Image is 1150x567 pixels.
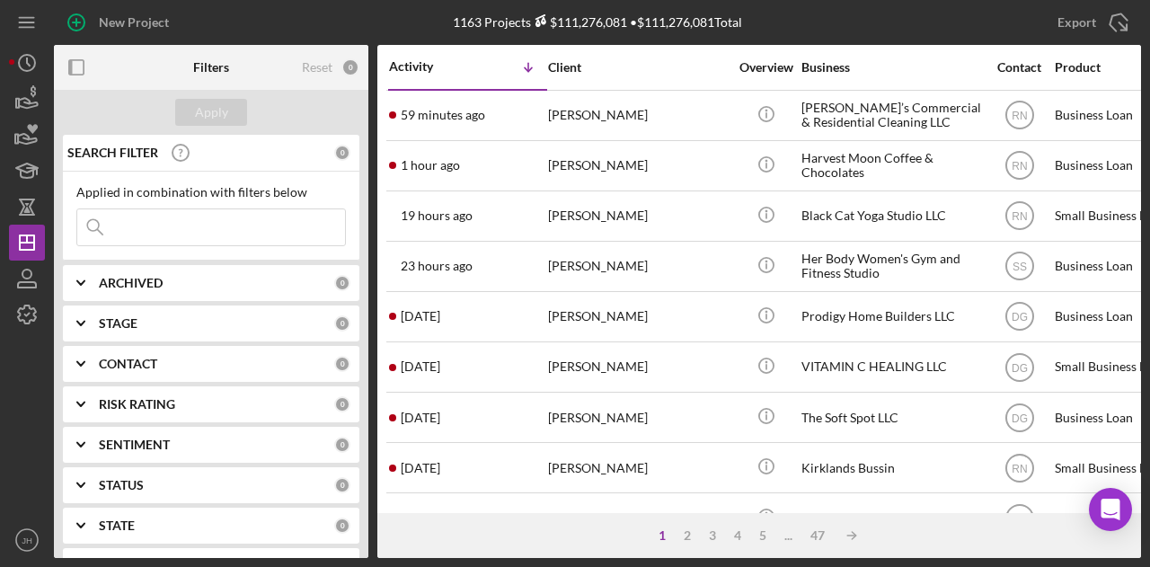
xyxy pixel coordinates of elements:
div: $111,276,081 [531,14,627,30]
div: [PERSON_NAME] [548,192,728,240]
div: The Soft Spot LLC [801,394,981,441]
button: JH [9,522,45,558]
time: 2025-10-02 18:27 [401,208,473,223]
div: Activity [389,59,468,74]
time: 2025-10-01 18:39 [401,411,440,425]
div: [PERSON_NAME]’s Commercial & Residential Cleaning LLC [801,92,981,139]
div: New Project [99,4,169,40]
time: 2025-10-01 21:01 [401,359,440,374]
div: [PERSON_NAME] [548,444,728,492]
text: RN [1012,462,1027,474]
div: 0 [334,396,350,412]
div: 0 [341,58,359,76]
div: Open Intercom Messenger [1089,488,1132,531]
text: SS [1012,261,1026,273]
div: Prodigy Home Builders LLC [801,293,981,341]
div: 5 [750,528,775,543]
b: CONTACT [99,357,157,371]
time: 2025-10-03 12:24 [401,158,460,173]
div: ... [775,528,801,543]
text: RN [1012,210,1027,223]
div: [PERSON_NAME] [548,343,728,391]
text: DG [1012,361,1028,374]
div: Black Cat Yoga Studio LLC [801,192,981,240]
b: Filters [193,60,229,75]
div: Contact [986,60,1053,75]
b: STATE [99,518,135,533]
div: Business [801,60,981,75]
div: 0 [334,145,350,161]
b: ARCHIVED [99,276,163,290]
div: 0 [334,437,350,453]
div: 1163 Projects • $111,276,081 Total [453,14,742,30]
text: DG [1012,311,1028,323]
div: Her Body Women's Gym and Fitness Studio [801,243,981,290]
div: Export [1057,4,1096,40]
time: 2025-10-02 15:11 [401,259,473,273]
time: 2025-10-01 15:24 [401,511,440,526]
text: RN [1012,110,1027,122]
div: 0 [334,315,350,332]
div: 0 [334,356,350,372]
text: DG [1012,412,1028,424]
div: 4 [725,528,750,543]
text: RN [1012,160,1027,173]
b: RISK RATING [99,397,175,412]
div: Apply [195,99,228,126]
div: [PERSON_NAME] [548,142,728,190]
div: 2 [675,528,700,543]
div: Reset [302,60,332,75]
div: 0 [334,275,350,291]
b: SENTIMENT [99,438,170,452]
div: [PERSON_NAME] [548,243,728,290]
div: VITAMIN C HEALING LLC [801,343,981,391]
div: Harvest Moon Coffee & Chocolates [801,142,981,190]
div: 1 [650,528,675,543]
time: 2025-10-03 12:48 [401,108,485,122]
div: 3 [700,528,725,543]
button: Apply [175,99,247,126]
b: SEARCH FILTER [67,146,158,160]
div: Overview [732,60,800,75]
div: 47 [801,528,834,543]
div: [PERSON_NAME] [548,92,728,139]
time: 2025-10-01 17:09 [401,461,440,475]
div: Applied in combination with filters below [76,185,346,199]
div: [PERSON_NAME] [548,494,728,542]
div: [PERSON_NAME] [548,293,728,341]
text: JH [22,536,32,545]
button: New Project [54,4,187,40]
div: Kirklands Bussin [801,444,981,492]
b: STATUS [99,478,144,492]
button: Export [1039,4,1141,40]
text: DG [1012,512,1028,525]
div: 0 [334,477,350,493]
div: 0 [334,518,350,534]
div: [PERSON_NAME] [548,394,728,441]
div: Precious Pee Wees Daycare [801,494,981,542]
b: STAGE [99,316,137,331]
div: Client [548,60,728,75]
time: 2025-10-02 12:02 [401,309,440,323]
